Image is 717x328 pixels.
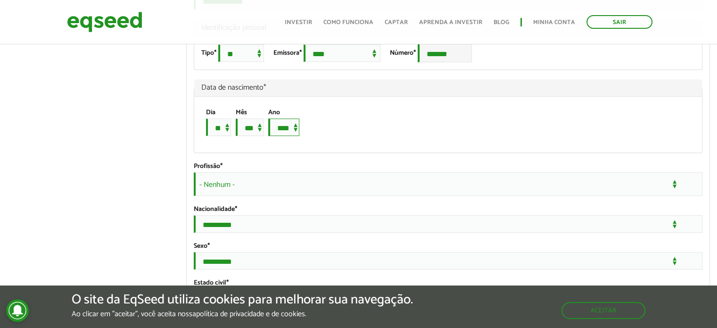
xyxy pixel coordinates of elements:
[226,278,229,288] span: Este campo é obrigatório.
[196,311,305,318] a: política de privacidade e de cookies
[72,310,413,319] p: Ao clicar em "aceitar", você aceita nossa .
[220,161,223,172] span: Este campo é obrigatório.
[194,206,237,213] label: Nacionalidade
[561,302,645,319] button: Aceitar
[194,243,210,250] label: Sexo
[419,19,482,25] a: Aprenda a investir
[533,19,575,25] a: Minha conta
[494,19,509,25] a: Blog
[285,19,312,25] a: Investir
[323,19,373,25] a: Como funciona
[72,293,413,307] h5: O site da EqSeed utiliza cookies para melhorar sua navegação.
[206,109,215,116] label: Dia
[194,172,702,196] span: - Nenhum -
[235,204,237,215] span: Este campo é obrigatório.
[586,15,652,29] a: Sair
[268,109,280,116] label: Ano
[236,109,247,116] label: Mês
[214,48,216,59] span: Este campo é obrigatório.
[194,163,223,170] label: Profissão
[273,50,302,57] label: Emissora
[264,81,266,94] span: Este campo é obrigatório.
[201,50,216,57] label: Tipo
[385,19,408,25] a: Captar
[201,84,695,92] span: Data de nascimento
[207,241,210,252] span: Este campo é obrigatório.
[390,50,416,57] label: Número
[299,48,302,59] span: Este campo é obrigatório.
[194,280,229,286] label: Estado civil
[67,9,142,34] img: EqSeed
[413,48,416,59] span: Este campo é obrigatório.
